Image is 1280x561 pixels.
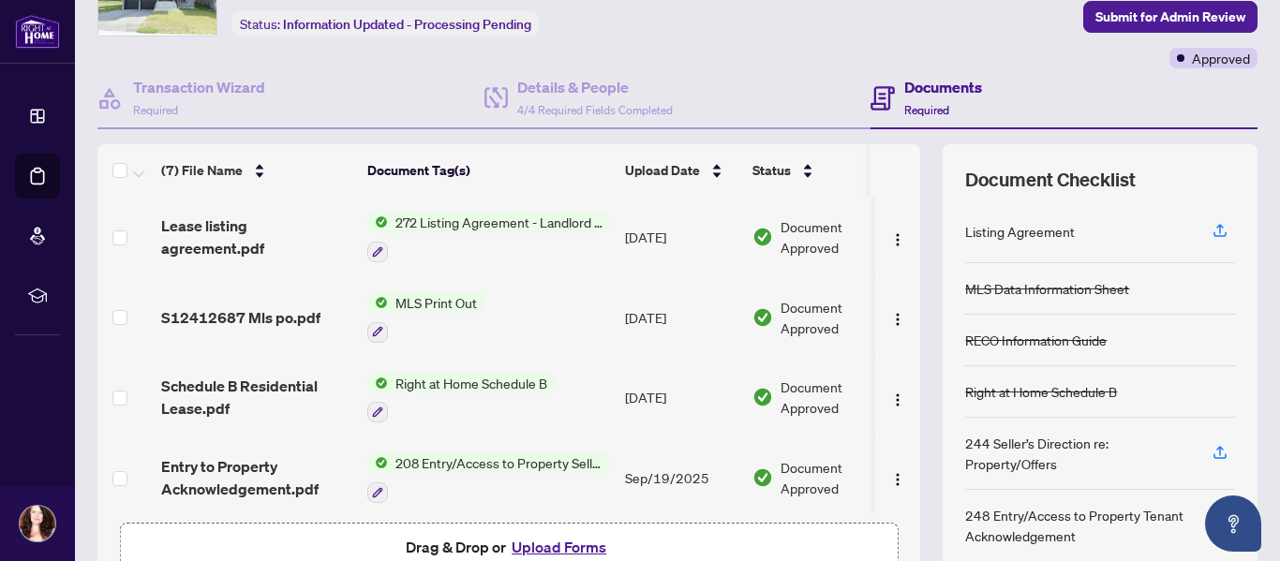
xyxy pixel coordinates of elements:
[890,232,905,247] img: Logo
[133,76,265,98] h4: Transaction Wizard
[232,11,539,37] div: Status:
[154,144,360,197] th: (7) File Name
[965,381,1117,402] div: Right at Home Schedule B
[161,160,243,181] span: (7) File Name
[883,303,913,332] button: Logo
[360,144,618,197] th: Document Tag(s)
[1083,1,1258,33] button: Submit for Admin Review
[752,227,773,247] img: Document Status
[965,330,1107,350] div: RECO Information Guide
[965,433,1190,474] div: 244 Seller’s Direction re: Property/Offers
[625,160,700,181] span: Upload Date
[367,212,610,262] button: Status Icon272 Listing Agreement - Landlord Designated Representation Agreement Authority to Offe...
[517,103,673,117] span: 4/4 Required Fields Completed
[781,297,897,338] span: Document Approved
[1095,2,1245,32] span: Submit for Admin Review
[388,292,484,313] span: MLS Print Out
[618,197,745,277] td: [DATE]
[388,452,610,473] span: 208 Entry/Access to Property Seller Acknowledgement
[161,375,352,420] span: Schedule B Residential Lease.pdf
[367,452,388,473] img: Status Icon
[752,467,773,488] img: Document Status
[890,312,905,327] img: Logo
[618,277,745,358] td: [DATE]
[133,103,178,117] span: Required
[367,292,484,343] button: Status IconMLS Print Out
[883,382,913,412] button: Logo
[161,214,352,259] span: Lease listing agreement.pdf
[388,373,555,393] span: Right at Home Schedule B
[883,463,913,493] button: Logo
[1192,48,1250,68] span: Approved
[506,535,612,559] button: Upload Forms
[890,472,905,487] img: Logo
[781,376,897,418] span: Document Approved
[388,212,610,232] span: 272 Listing Agreement - Landlord Designated Representation Agreement Authority to Offer for Lease
[752,160,791,181] span: Status
[406,535,612,559] span: Drag & Drop or
[367,212,388,232] img: Status Icon
[1205,495,1261,552] button: Open asap
[965,278,1129,299] div: MLS Data Information Sheet
[517,76,673,98] h4: Details & People
[781,216,897,258] span: Document Approved
[367,452,610,503] button: Status Icon208 Entry/Access to Property Seller Acknowledgement
[161,306,320,329] span: S12412687 Mls po.pdf
[745,144,904,197] th: Status
[618,437,745,518] td: Sep/19/2025
[781,457,897,498] span: Document Approved
[752,387,773,407] img: Document Status
[965,505,1190,546] div: 248 Entry/Access to Property Tenant Acknowledgement
[367,373,555,423] button: Status IconRight at Home Schedule B
[883,222,913,252] button: Logo
[752,307,773,328] img: Document Status
[283,16,531,33] span: Information Updated - Processing Pending
[904,76,982,98] h4: Documents
[965,221,1075,242] div: Listing Agreement
[904,103,949,117] span: Required
[367,373,388,393] img: Status Icon
[20,506,55,541] img: Profile Icon
[161,455,352,500] span: Entry to Property Acknowledgement.pdf
[15,14,60,49] img: logo
[367,292,388,313] img: Status Icon
[618,144,745,197] th: Upload Date
[890,392,905,407] img: Logo
[965,167,1136,193] span: Document Checklist
[618,358,745,438] td: [DATE]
